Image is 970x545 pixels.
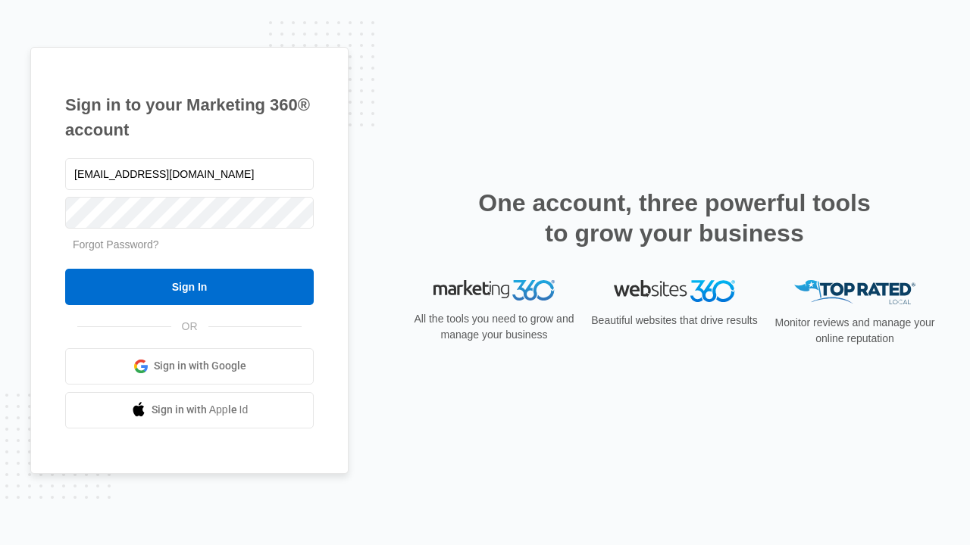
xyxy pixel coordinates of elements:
[590,313,759,329] p: Beautiful websites that drive results
[433,280,555,301] img: Marketing 360
[65,392,314,428] a: Sign in with Apple Id
[409,311,579,343] p: All the tools you need to grow and manage your business
[65,92,314,142] h1: Sign in to your Marketing 360® account
[65,348,314,385] a: Sign in with Google
[171,319,208,335] span: OR
[154,358,246,374] span: Sign in with Google
[152,402,249,418] span: Sign in with Apple Id
[770,315,940,347] p: Monitor reviews and manage your online reputation
[73,238,159,251] a: Forgot Password?
[65,158,314,190] input: Email
[614,280,735,302] img: Websites 360
[65,269,314,305] input: Sign In
[474,188,875,248] h2: One account, three powerful tools to grow your business
[794,280,915,305] img: Top Rated Local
